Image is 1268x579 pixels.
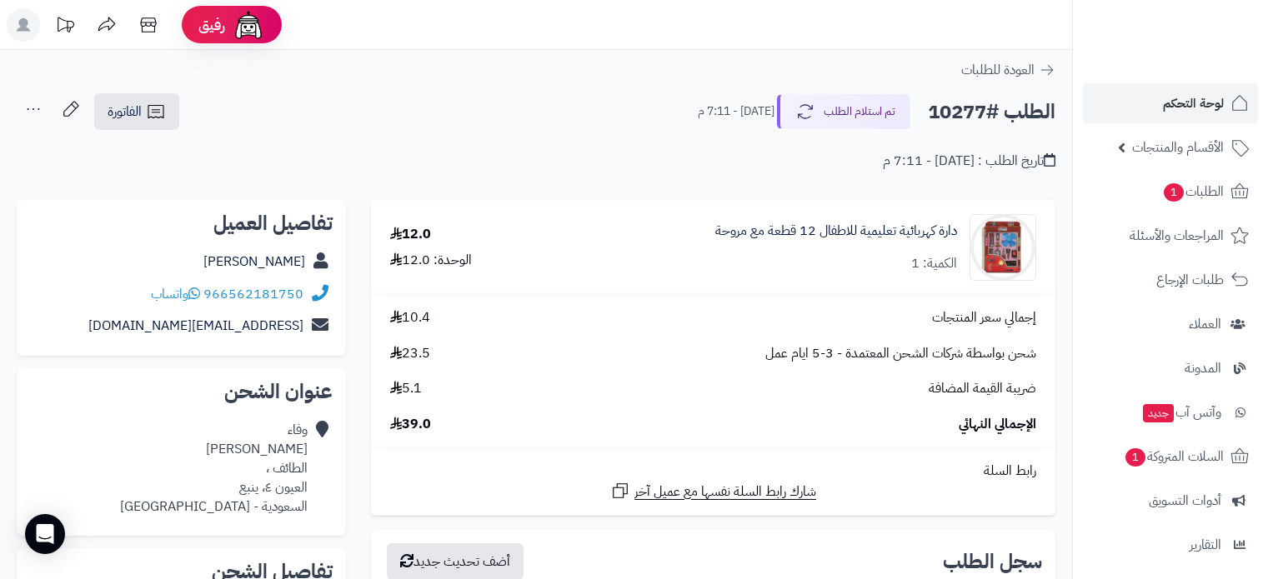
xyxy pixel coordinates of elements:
div: الوحدة: 12.0 [390,251,472,270]
span: 23.5 [390,344,430,363]
span: الطلبات [1162,180,1224,203]
span: المدونة [1185,357,1221,380]
a: شارك رابط السلة نفسها مع عميل آخر [610,481,816,502]
span: لوحة التحكم [1163,92,1224,115]
span: المراجعات والأسئلة [1130,224,1224,247]
a: [PERSON_NAME] [203,252,305,272]
div: 12.0 [390,225,431,244]
a: السلات المتروكة1 [1083,437,1258,477]
span: ضريبة القيمة المضافة [929,379,1036,398]
div: رابط السلة [378,462,1049,481]
img: 502a2411-dfe0-4d8d-841e-327ce5bbd148-removebg-preview-90x90.jpg [970,214,1035,281]
a: الطلبات1 [1083,172,1258,212]
a: العودة للطلبات [961,60,1055,80]
a: واتساب [151,284,200,304]
a: تحديثات المنصة [44,8,86,46]
span: الأقسام والمنتجات [1132,136,1224,159]
h2: تفاصيل العميل [30,213,333,233]
span: الفاتورة [108,102,142,122]
span: 1 [1163,182,1184,202]
a: دارة كهربائية تعليمية للاطفال 12 قطعة مع مروحة [715,222,957,241]
h2: عنوان الشحن [30,382,333,402]
span: شحن بواسطة شركات الشحن المعتمدة - 3-5 ايام عمل [765,344,1036,363]
button: تم استلام الطلب [777,94,910,129]
img: ai-face.png [232,8,265,42]
span: 5.1 [390,379,422,398]
span: 39.0 [390,415,431,434]
span: رفيق [198,15,225,35]
div: Open Intercom Messenger [25,514,65,554]
a: المراجعات والأسئلة [1083,216,1258,256]
a: لوحة التحكم [1083,83,1258,123]
h3: سجل الطلب [943,552,1042,572]
span: العودة للطلبات [961,60,1035,80]
div: تاريخ الطلب : [DATE] - 7:11 م [883,152,1055,171]
span: إجمالي سعر المنتجات [932,308,1036,327]
div: وفاء [PERSON_NAME] الطائف ، العيون ٤، ينبع السعودية - [GEOGRAPHIC_DATA] [120,421,308,516]
span: 10.4 [390,308,430,327]
span: السلات المتروكة [1124,445,1224,468]
span: العملاء [1189,312,1221,336]
div: الكمية: 1 [911,254,957,273]
a: التقارير [1083,525,1258,565]
span: طلبات الإرجاع [1156,268,1224,292]
a: [EMAIL_ADDRESS][DOMAIN_NAME] [88,316,303,336]
a: المدونة [1083,348,1258,388]
span: التقارير [1190,533,1221,557]
a: وآتس آبجديد [1083,392,1258,432]
span: جديد [1143,404,1174,422]
span: شارك رابط السلة نفسها مع عميل آخر [634,482,816,502]
a: طلبات الإرجاع [1083,260,1258,300]
span: أدوات التسويق [1149,489,1221,512]
a: أدوات التسويق [1083,481,1258,521]
span: وآتس آب [1141,401,1221,424]
h2: الطلب #10277 [928,95,1055,129]
a: الفاتورة [94,93,179,130]
a: 966562181750 [203,284,303,304]
img: logo-2.png [1155,32,1252,67]
small: [DATE] - 7:11 م [698,103,774,120]
span: الإجمالي النهائي [959,415,1036,434]
span: 1 [1125,447,1145,467]
a: العملاء [1083,304,1258,344]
